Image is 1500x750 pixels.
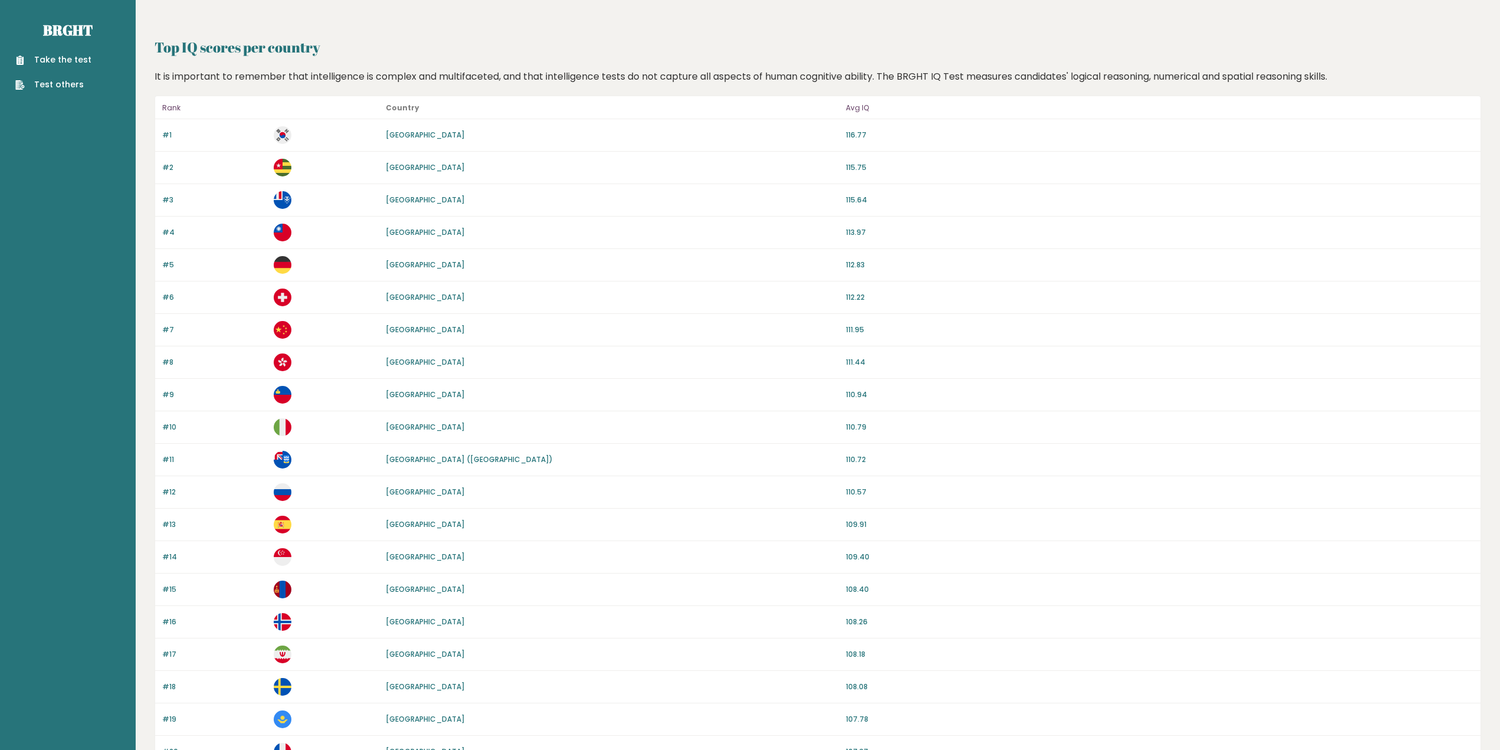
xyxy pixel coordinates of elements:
[846,292,1473,303] p: 112.22
[274,581,291,598] img: mn.svg
[15,78,91,91] a: Test others
[162,519,267,530] p: #13
[386,519,465,529] a: [GEOGRAPHIC_DATA]
[162,292,267,303] p: #6
[162,552,267,562] p: #14
[846,682,1473,692] p: 108.08
[162,195,267,205] p: #3
[846,454,1473,465] p: 110.72
[15,54,91,66] a: Take the test
[386,130,465,140] a: [GEOGRAPHIC_DATA]
[846,617,1473,627] p: 108.26
[846,162,1473,173] p: 115.75
[274,678,291,696] img: se.svg
[846,649,1473,660] p: 108.18
[386,103,419,113] b: Country
[162,162,267,173] p: #2
[386,260,465,270] a: [GEOGRAPHIC_DATA]
[386,682,465,692] a: [GEOGRAPHIC_DATA]
[274,256,291,274] img: de.svg
[274,159,291,176] img: tg.svg
[162,422,267,433] p: #10
[274,516,291,533] img: es.svg
[846,195,1473,205] p: 115.64
[386,227,465,237] a: [GEOGRAPHIC_DATA]
[162,487,267,497] p: #12
[162,714,267,725] p: #19
[162,389,267,400] p: #9
[155,37,1481,58] h2: Top IQ scores per country
[274,321,291,339] img: cn.svg
[846,584,1473,595] p: 108.40
[274,224,291,241] img: tw.svg
[150,70,1486,84] div: It is important to remember that intelligence is complex and multifaceted, and that intelligence ...
[274,289,291,306] img: ch.svg
[274,548,291,566] img: sg.svg
[162,682,267,692] p: #18
[274,353,291,371] img: hk.svg
[274,418,291,436] img: it.svg
[846,422,1473,433] p: 110.79
[846,130,1473,140] p: 116.77
[386,714,465,724] a: [GEOGRAPHIC_DATA]
[846,714,1473,725] p: 107.78
[162,260,267,270] p: #5
[274,483,291,501] img: ru.svg
[386,617,465,627] a: [GEOGRAPHIC_DATA]
[386,649,465,659] a: [GEOGRAPHIC_DATA]
[162,325,267,335] p: #7
[43,21,93,40] a: Brght
[386,422,465,432] a: [GEOGRAPHIC_DATA]
[846,101,1473,115] p: Avg IQ
[386,487,465,497] a: [GEOGRAPHIC_DATA]
[162,101,267,115] p: Rank
[386,162,465,172] a: [GEOGRAPHIC_DATA]
[274,386,291,404] img: li.svg
[846,487,1473,497] p: 110.57
[274,646,291,663] img: ir.svg
[274,613,291,631] img: no.svg
[846,357,1473,368] p: 111.44
[386,584,465,594] a: [GEOGRAPHIC_DATA]
[162,617,267,627] p: #16
[846,519,1473,530] p: 109.91
[386,325,465,335] a: [GEOGRAPHIC_DATA]
[162,130,267,140] p: #1
[386,195,465,205] a: [GEOGRAPHIC_DATA]
[274,191,291,209] img: tf.svg
[162,584,267,595] p: #15
[846,260,1473,270] p: 112.83
[386,389,465,399] a: [GEOGRAPHIC_DATA]
[846,325,1473,335] p: 111.95
[274,451,291,469] img: fk.svg
[162,454,267,465] p: #11
[162,649,267,660] p: #17
[162,227,267,238] p: #4
[162,357,267,368] p: #8
[386,552,465,562] a: [GEOGRAPHIC_DATA]
[274,710,291,728] img: kz.svg
[846,227,1473,238] p: 113.97
[386,292,465,302] a: [GEOGRAPHIC_DATA]
[386,454,553,464] a: [GEOGRAPHIC_DATA] ([GEOGRAPHIC_DATA])
[386,357,465,367] a: [GEOGRAPHIC_DATA]
[846,552,1473,562] p: 109.40
[274,126,291,144] img: kr.svg
[846,389,1473,400] p: 110.94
